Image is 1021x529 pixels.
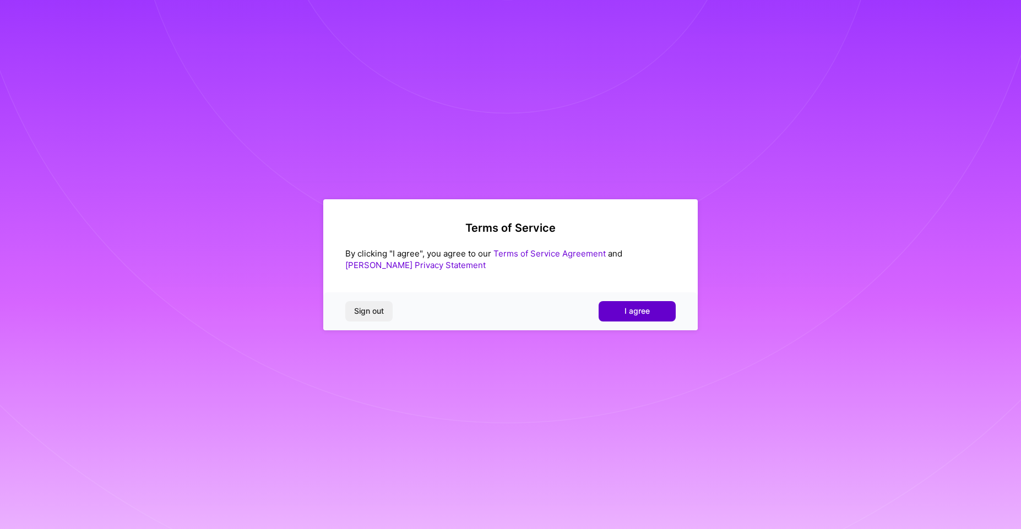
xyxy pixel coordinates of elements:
button: I agree [599,301,676,321]
a: [PERSON_NAME] Privacy Statement [345,260,486,270]
a: Terms of Service Agreement [493,248,606,259]
div: By clicking "I agree", you agree to our and [345,248,676,271]
h2: Terms of Service [345,221,676,234]
span: I agree [624,306,650,317]
button: Sign out [345,301,393,321]
span: Sign out [354,306,384,317]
